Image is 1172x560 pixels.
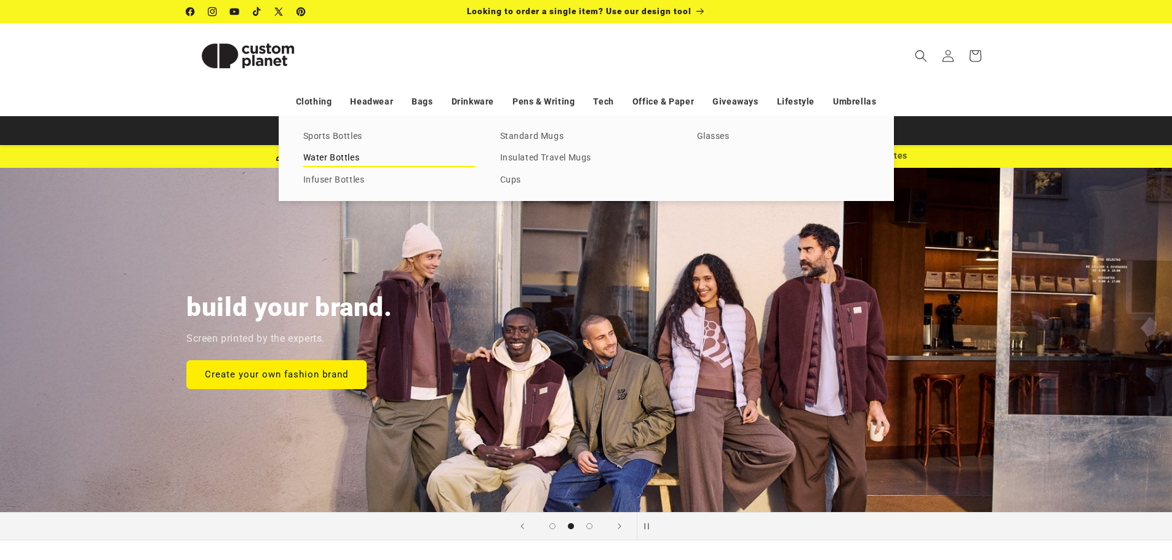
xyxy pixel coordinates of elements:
a: Tech [593,91,613,112]
a: Headwear [350,91,393,112]
h2: build your brand. [186,291,393,324]
a: Create your own fashion brand [186,360,367,388]
button: Load slide 1 of 3 [543,517,562,535]
button: Load slide 3 of 3 [580,517,599,535]
a: Lifestyle [777,91,815,112]
span: Looking to order a single item? Use our design tool [467,6,692,16]
a: Clothing [296,91,332,112]
iframe: Chat Widget [967,427,1172,560]
a: Bags [412,91,433,112]
a: Office & Paper [632,91,694,112]
button: Previous slide [509,513,536,540]
a: Giveaways [712,91,758,112]
a: Umbrellas [833,91,876,112]
a: Insulated Travel Mugs [500,150,672,167]
button: Pause slideshow [637,513,664,540]
a: Infuser Bottles [303,172,476,189]
a: Pens & Writing [512,91,575,112]
a: Water Bottles [303,150,476,167]
summary: Search [907,42,935,69]
a: Custom Planet [181,23,314,88]
button: Load slide 2 of 3 [562,517,580,535]
a: Glasses [697,128,869,145]
a: Sports Bottles [303,128,476,145]
img: Custom Planet [186,28,309,84]
a: Drinkware [452,91,494,112]
button: Next slide [606,513,633,540]
a: Standard Mugs [500,128,672,145]
a: Cups [500,172,672,189]
p: Screen printed by the experts. [186,330,325,348]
